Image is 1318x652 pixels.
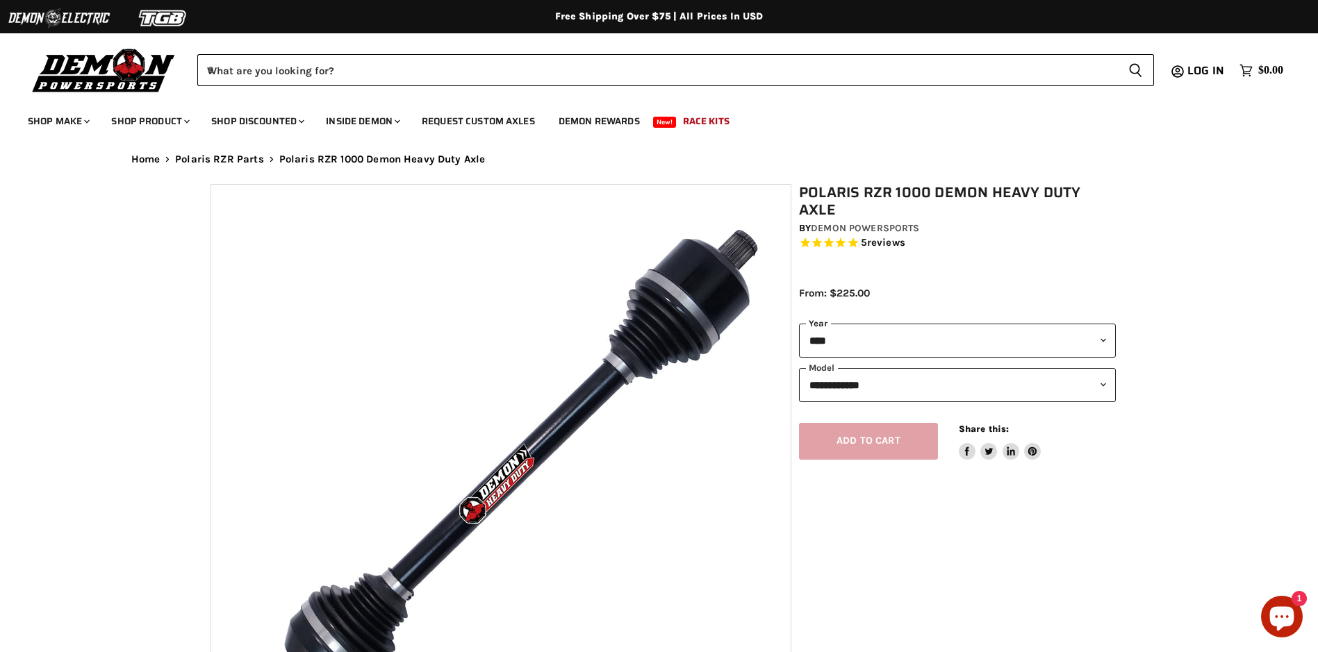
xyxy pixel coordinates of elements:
[1187,62,1224,79] span: Log in
[799,221,1116,236] div: by
[111,5,215,31] img: TGB Logo 2
[673,107,740,135] a: Race Kits
[411,107,545,135] a: Request Custom Axles
[104,153,1215,165] nav: Breadcrumbs
[7,5,111,31] img: Demon Electric Logo 2
[1181,65,1233,77] a: Log in
[653,117,677,128] span: New!
[315,107,409,135] a: Inside Demon
[28,45,180,94] img: Demon Powersports
[201,107,313,135] a: Shop Discounted
[799,236,1116,251] span: Rated 5.0 out of 5 stars 5 reviews
[279,153,486,165] span: Polaris RZR 1000 Demon Heavy Duty Axle
[548,107,650,135] a: Demon Rewards
[861,237,905,249] span: 5 reviews
[197,54,1117,86] input: When autocomplete results are available use up and down arrows to review and enter to select
[867,237,905,249] span: reviews
[959,424,1009,434] span: Share this:
[799,368,1116,402] select: modal-name
[17,107,98,135] a: Shop Make
[799,287,870,299] span: From: $225.00
[959,423,1041,460] aside: Share this:
[811,222,919,234] a: Demon Powersports
[131,153,160,165] a: Home
[1233,60,1290,81] a: $0.00
[799,184,1116,219] h1: Polaris RZR 1000 Demon Heavy Duty Axle
[17,101,1280,135] ul: Main menu
[175,153,264,165] a: Polaris RZR Parts
[1257,596,1307,641] inbox-online-store-chat: Shopify online store chat
[197,54,1154,86] form: Product
[799,324,1116,358] select: year
[1258,64,1283,77] span: $0.00
[104,10,1215,23] div: Free Shipping Over $75 | All Prices In USD
[101,107,198,135] a: Shop Product
[1117,54,1154,86] button: Search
